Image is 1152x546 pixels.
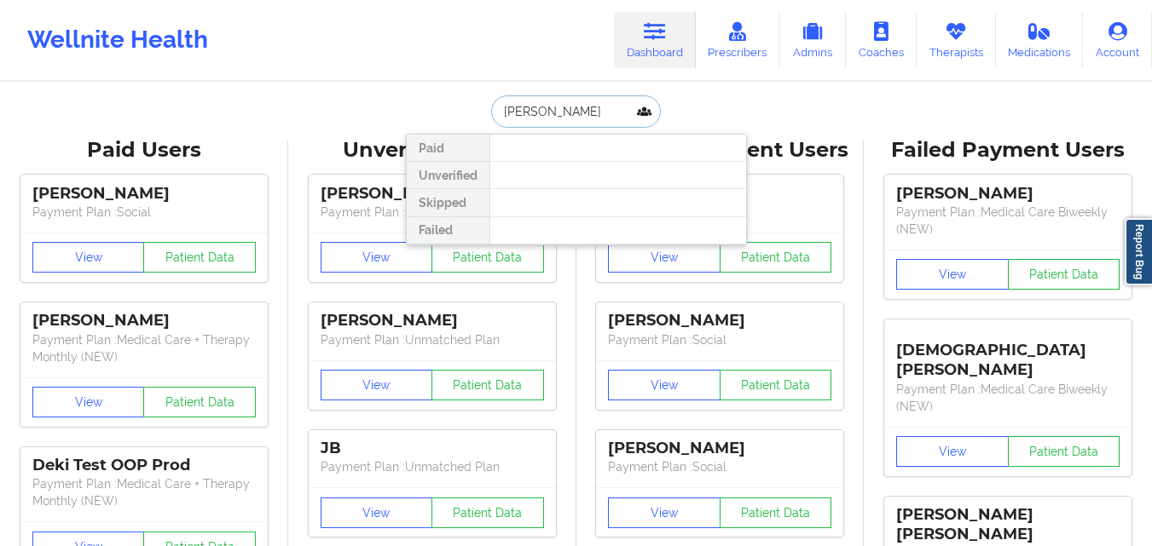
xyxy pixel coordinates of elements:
[32,311,256,330] div: [PERSON_NAME]
[321,370,433,400] button: View
[896,505,1120,544] div: [PERSON_NAME] [PERSON_NAME]
[896,328,1120,380] div: [DEMOGRAPHIC_DATA][PERSON_NAME]
[608,439,831,458] div: [PERSON_NAME]
[896,436,1009,467] button: View
[32,184,256,204] div: [PERSON_NAME]
[321,184,544,204] div: [PERSON_NAME]
[608,458,831,475] p: Payment Plan : Social
[32,204,256,221] p: Payment Plan : Social
[321,204,544,221] p: Payment Plan : Unmatched Plan
[779,12,846,68] a: Admins
[846,12,917,68] a: Coaches
[143,242,256,273] button: Patient Data
[608,311,831,330] div: [PERSON_NAME]
[32,387,145,417] button: View
[143,387,256,417] button: Patient Data
[431,497,544,528] button: Patient Data
[608,370,721,400] button: View
[32,456,256,475] div: Deki Test OOP Prod
[876,137,1140,164] div: Failed Payment Users
[1083,12,1152,68] a: Account
[407,162,489,189] div: Unverified
[696,12,780,68] a: Prescribers
[300,137,564,164] div: Unverified Users
[431,242,544,273] button: Patient Data
[321,331,544,348] p: Payment Plan : Unmatched Plan
[720,370,832,400] button: Patient Data
[896,259,1009,290] button: View
[321,497,433,528] button: View
[720,242,832,273] button: Patient Data
[917,12,996,68] a: Therapists
[321,311,544,330] div: [PERSON_NAME]
[1008,436,1120,467] button: Patient Data
[614,12,696,68] a: Dashboard
[608,331,831,348] p: Payment Plan : Social
[321,439,544,458] div: JB
[608,497,721,528] button: View
[896,381,1120,415] p: Payment Plan : Medical Care Biweekly (NEW)
[1125,218,1152,285] a: Report Bug
[12,137,276,164] div: Paid Users
[896,204,1120,238] p: Payment Plan : Medical Care Biweekly (NEW)
[996,12,1084,68] a: Medications
[407,135,489,162] div: Paid
[407,189,489,216] div: Skipped
[608,242,721,273] button: View
[720,497,832,528] button: Patient Data
[407,217,489,244] div: Failed
[321,458,544,475] p: Payment Plan : Unmatched Plan
[32,242,145,273] button: View
[32,331,256,365] p: Payment Plan : Medical Care + Therapy Monthly (NEW)
[896,184,1120,204] div: [PERSON_NAME]
[1008,259,1120,290] button: Patient Data
[321,242,433,273] button: View
[431,370,544,400] button: Patient Data
[32,475,256,509] p: Payment Plan : Medical Care + Therapy Monthly (NEW)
